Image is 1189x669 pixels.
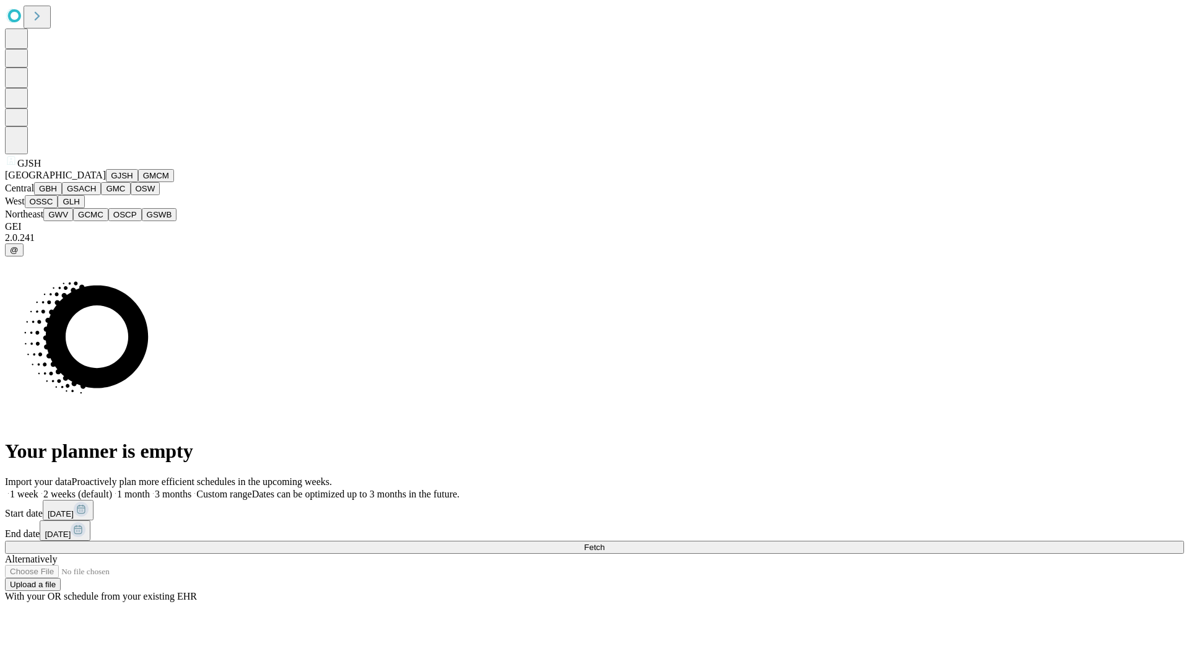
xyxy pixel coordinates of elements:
[106,169,138,182] button: GJSH
[5,243,24,256] button: @
[45,530,71,539] span: [DATE]
[108,208,142,221] button: OSCP
[155,489,191,499] span: 3 months
[73,208,108,221] button: GCMC
[17,158,41,168] span: GJSH
[10,245,19,255] span: @
[62,182,101,195] button: GSACH
[58,195,84,208] button: GLH
[48,509,74,518] span: [DATE]
[5,578,61,591] button: Upload a file
[5,591,197,601] span: With your OR schedule from your existing EHR
[5,221,1184,232] div: GEI
[34,182,62,195] button: GBH
[72,476,332,487] span: Proactively plan more efficient schedules in the upcoming weeks.
[196,489,251,499] span: Custom range
[5,541,1184,554] button: Fetch
[138,169,174,182] button: GMCM
[101,182,130,195] button: GMC
[25,195,58,208] button: OSSC
[5,520,1184,541] div: End date
[40,520,90,541] button: [DATE]
[5,209,43,219] span: Northeast
[5,196,25,206] span: West
[5,440,1184,463] h1: Your planner is empty
[5,232,1184,243] div: 2.0.241
[252,489,459,499] span: Dates can be optimized up to 3 months in the future.
[5,183,34,193] span: Central
[117,489,150,499] span: 1 month
[5,500,1184,520] div: Start date
[5,170,106,180] span: [GEOGRAPHIC_DATA]
[43,500,94,520] button: [DATE]
[10,489,38,499] span: 1 week
[5,554,57,564] span: Alternatively
[584,543,604,552] span: Fetch
[43,489,112,499] span: 2 weeks (default)
[5,476,72,487] span: Import your data
[131,182,160,195] button: OSW
[142,208,177,221] button: GSWB
[43,208,73,221] button: GWV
